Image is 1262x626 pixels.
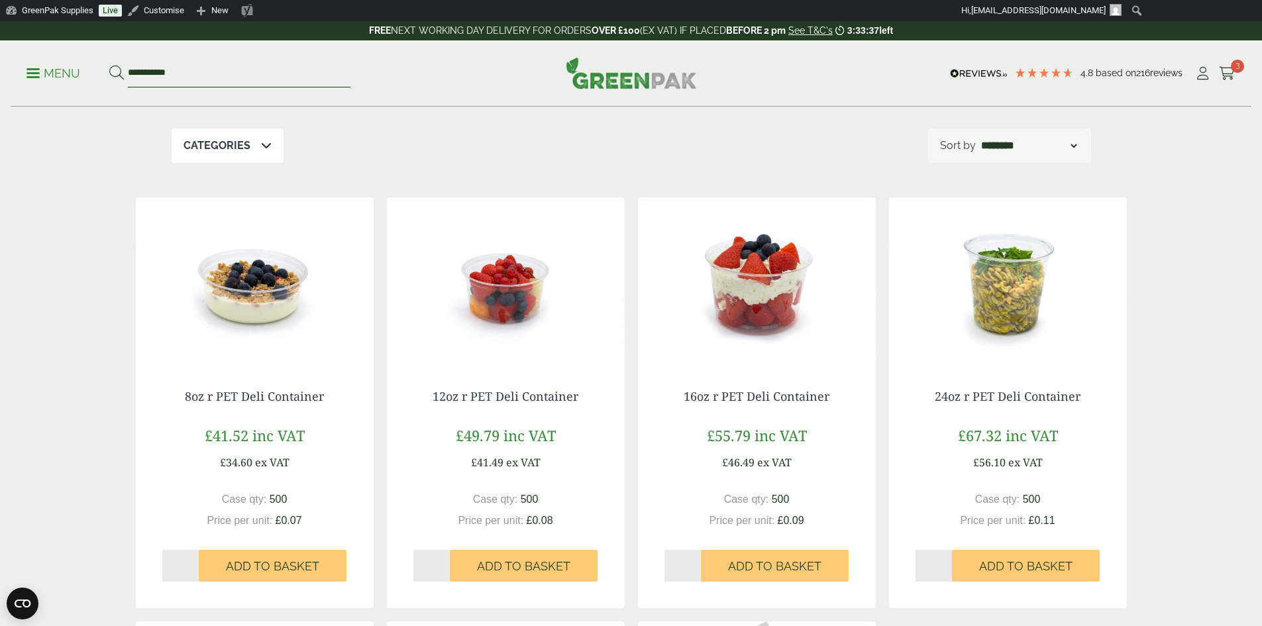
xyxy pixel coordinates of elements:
span: Add to Basket [226,559,319,574]
span: ex VAT [255,455,289,470]
img: REVIEWS.io [950,69,1008,78]
button: Add to Basket [199,550,346,582]
p: Sort by [940,138,976,154]
button: Add to Basket [952,550,1100,582]
span: Case qty: [724,494,769,505]
span: Add to Basket [728,559,821,574]
span: £0.09 [778,515,804,526]
a: 16oz r PET Deli Container [684,388,829,404]
img: 16oz r PET Deli Container with Strawberries and Cream (Large) [638,197,876,363]
button: Open CMP widget [7,588,38,619]
span: Price per unit: [458,515,523,526]
span: Price per unit: [207,515,272,526]
span: inc VAT [755,425,807,445]
span: 4.8 [1080,68,1096,78]
span: £46.49 [722,455,755,470]
strong: FREE [369,25,391,36]
img: GreenPak Supplies [566,57,697,89]
span: ex VAT [506,455,541,470]
span: Case qty: [222,494,267,505]
span: £0.07 [276,515,302,526]
div: 4.79 Stars [1014,67,1074,79]
select: Shop order [978,138,1079,154]
span: £34.60 [220,455,252,470]
i: Cart [1219,67,1236,80]
span: Based on [1096,68,1136,78]
span: inc VAT [1006,425,1058,445]
span: 3:33:37 [847,25,879,36]
p: Menu [26,66,80,81]
a: 24oz r PET Deli Container [935,388,1080,404]
span: 3 [1231,60,1244,73]
span: Case qty: [975,494,1020,505]
span: £41.52 [205,425,248,445]
span: £55.79 [707,425,751,445]
span: 500 [1023,494,1041,505]
strong: OVER £100 [592,25,640,36]
span: Add to Basket [477,559,570,574]
a: Menu [26,66,80,79]
a: 12oz r PET Deli Container [433,388,578,404]
span: inc VAT [252,425,305,445]
button: Add to Basket [701,550,849,582]
span: ex VAT [757,455,792,470]
span: £0.08 [527,515,553,526]
p: Categories [184,138,250,154]
i: My Account [1194,67,1211,80]
a: 8oz r PET Deli Container [185,388,324,404]
a: 3 [1219,64,1236,83]
span: £56.10 [973,455,1006,470]
span: [EMAIL_ADDRESS][DOMAIN_NAME] [971,5,1106,15]
span: 500 [772,494,790,505]
img: 8oz r PET Deli Container with Musli (Large) [136,197,374,363]
span: reviews [1150,68,1183,78]
span: 500 [521,494,539,505]
span: £67.32 [958,425,1002,445]
span: £0.11 [1029,515,1055,526]
a: Live [99,5,122,17]
span: Price per unit: [709,515,774,526]
a: See T&C's [788,25,833,36]
span: 500 [270,494,288,505]
span: ex VAT [1008,455,1043,470]
span: Add to Basket [979,559,1073,574]
span: inc VAT [503,425,556,445]
img: 12oz r PET Deli Contaoner with fruit salad (Large) [387,197,625,363]
span: £41.49 [471,455,503,470]
span: 216 [1136,68,1150,78]
span: £49.79 [456,425,500,445]
strong: BEFORE 2 pm [726,25,786,36]
button: Add to Basket [450,550,598,582]
span: Case qty: [473,494,518,505]
span: Price per unit: [960,515,1025,526]
span: left [879,25,893,36]
img: 24oz r PET Deli Container with Pesto Pasta (Large) [889,197,1127,363]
